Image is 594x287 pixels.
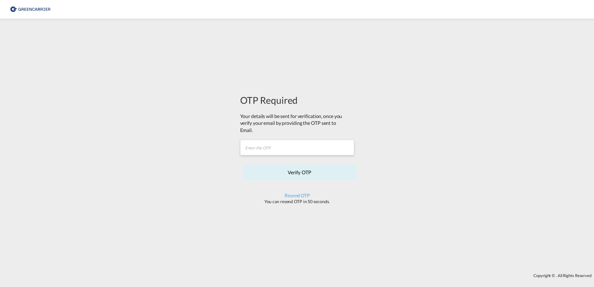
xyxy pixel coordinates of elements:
div: OTP Required [240,93,354,107]
input: Enter the OTP [240,140,354,155]
button: Verify OTP [243,165,357,180]
div: You can resend OTP in 50 seconds. [240,198,354,205]
img: 8cf206808afe11efa76fcd1e3d746489.png [9,2,51,16]
div: Your details will be sent for verification, once you verify your email by providing the OTP sent ... [240,113,343,134]
button: Resend OTP [285,193,310,198]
